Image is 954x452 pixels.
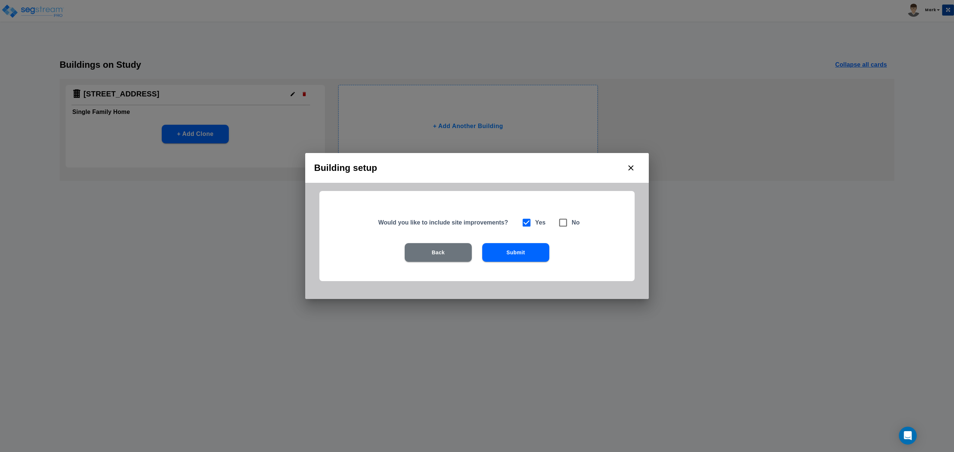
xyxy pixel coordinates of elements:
h5: Would you like to include site improvements? [378,219,512,226]
h6: Yes [535,217,546,228]
button: Back [405,243,472,262]
button: close [622,159,640,177]
h2: Building setup [305,153,649,183]
button: Submit [482,243,549,262]
div: Open Intercom Messenger [899,427,917,445]
h6: No [572,217,580,228]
